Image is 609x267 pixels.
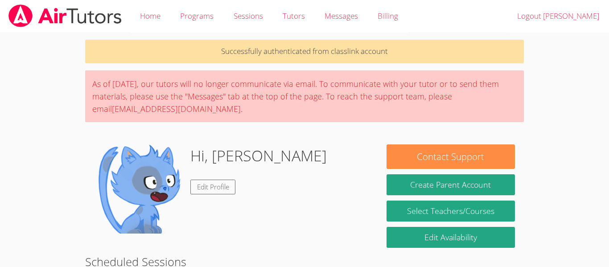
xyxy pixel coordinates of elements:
div: As of [DATE], our tutors will no longer communicate via email. To communicate with your tutor or ... [85,70,524,122]
button: Contact Support [387,144,515,169]
button: Create Parent Account [387,174,515,195]
img: default.png [94,144,183,234]
h1: Hi, [PERSON_NAME] [190,144,327,167]
a: Edit Availability [387,227,515,248]
span: Messages [325,11,358,21]
img: airtutors_banner-c4298cdbf04f3fff15de1276eac7730deb9818008684d7c2e4769d2f7ddbe033.png [8,4,123,27]
a: Edit Profile [190,180,236,194]
a: Select Teachers/Courses [387,201,515,222]
p: Successfully authenticated from classlink account [85,40,524,63]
